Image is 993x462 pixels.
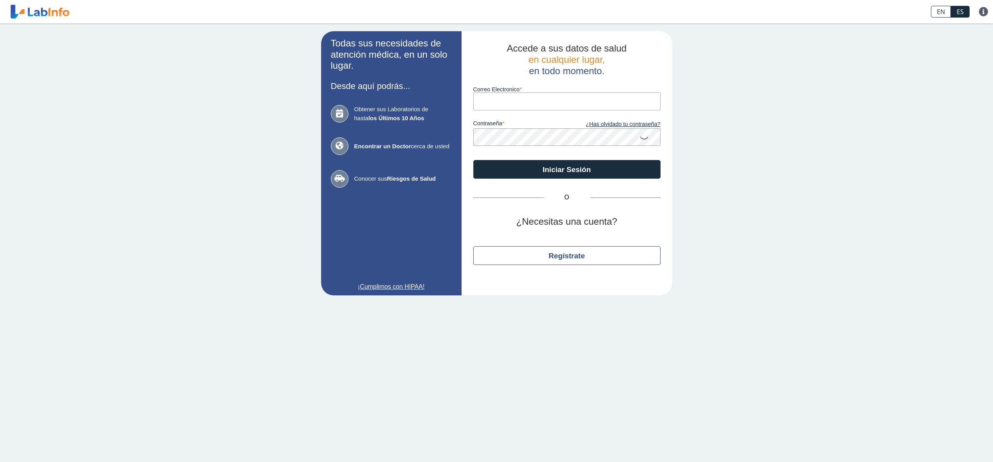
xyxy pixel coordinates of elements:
[507,43,627,53] span: Accede a sus datos de salud
[473,160,661,179] button: Iniciar Sesión
[354,142,452,151] span: cerca de usted
[529,66,604,76] span: en todo momento.
[528,54,605,65] span: en cualquier lugar,
[473,86,661,92] label: Correo Electronico
[387,175,436,182] b: Riesgos de Salud
[473,120,567,129] label: contraseña
[924,432,984,453] iframe: Help widget launcher
[951,6,970,18] a: ES
[354,105,452,123] span: Obtener sus Laboratorios de hasta
[544,193,590,202] span: O
[473,216,661,227] h2: ¿Necesitas una cuenta?
[473,246,661,265] button: Regístrate
[354,143,411,149] b: Encontrar un Doctor
[931,6,951,18] a: EN
[331,282,452,291] a: ¡Cumplimos con HIPAA!
[354,174,452,183] span: Conocer sus
[368,115,424,121] b: los Últimos 10 Años
[331,81,452,91] h3: Desde aquí podrás...
[331,38,452,71] h2: Todas sus necesidades de atención médica, en un solo lugar.
[567,120,661,129] a: ¿Has olvidado tu contraseña?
